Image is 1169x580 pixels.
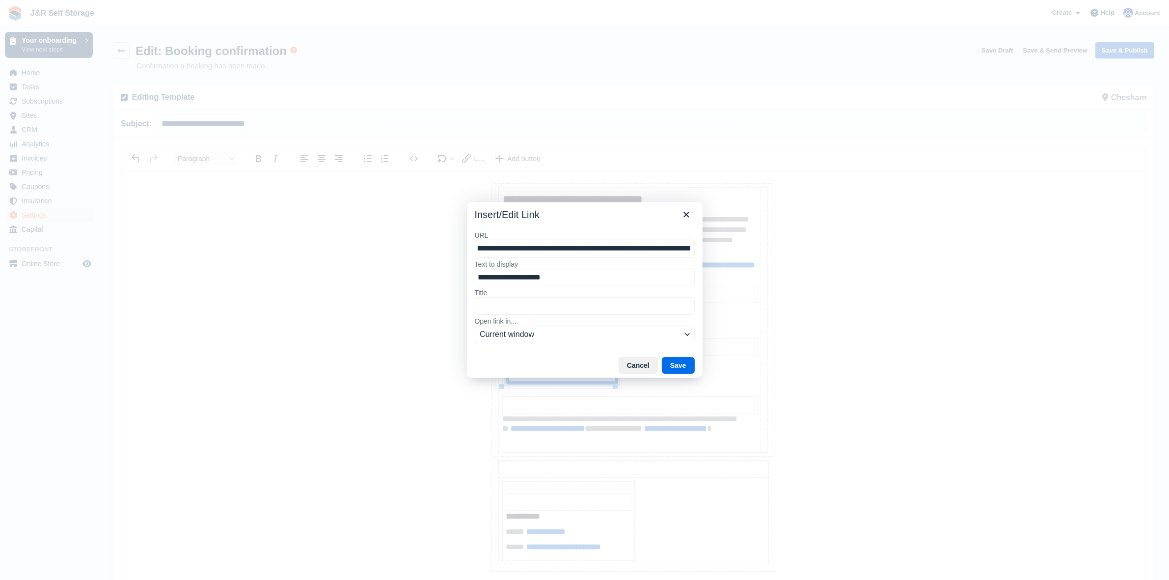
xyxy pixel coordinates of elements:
h1: Insert/Edit Link [475,208,540,221]
label: Title [475,288,695,297]
button: Open link in... [475,326,695,343]
button: Cancel [619,357,658,374]
label: Text to display [475,260,695,269]
span: Current window [480,329,681,340]
button: Close [678,206,695,223]
button: Save [662,357,695,374]
label: Open link in... [475,317,695,326]
label: URL [475,231,695,240]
